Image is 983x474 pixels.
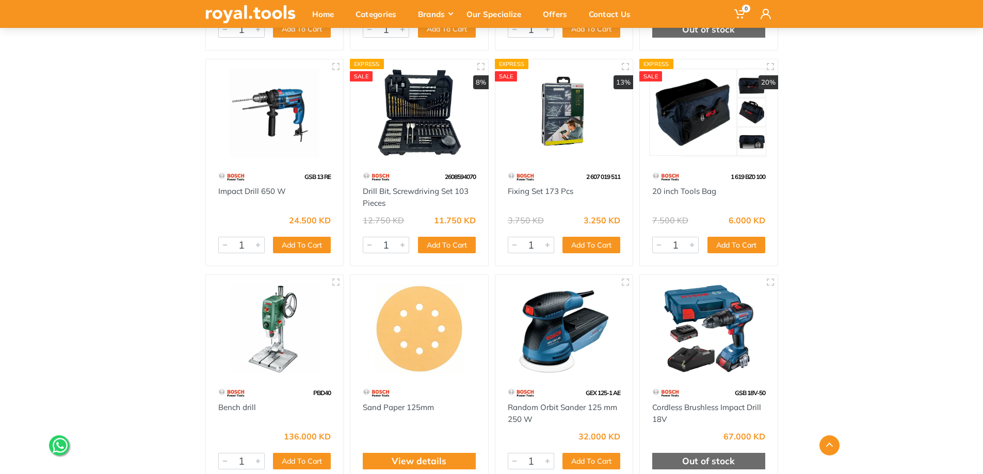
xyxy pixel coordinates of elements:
div: Home [305,3,348,25]
div: Express [495,59,529,69]
span: GEX 125-1 AE [586,389,620,397]
img: 55.webp [218,168,246,186]
div: Our Specialize [459,3,536,25]
button: Add To Cart [562,21,620,38]
button: Add To Cart [418,21,476,38]
div: Out of stock [652,21,765,38]
a: Sand Paper 125mm [363,402,434,412]
img: 55.webp [652,384,680,402]
div: SALE [639,71,662,81]
div: 8% [473,75,489,90]
div: SALE [350,71,373,81]
button: Add To Cart [273,237,331,253]
div: Offers [536,3,582,25]
img: 55.webp [652,168,680,186]
img: 55.webp [508,168,535,186]
img: Royal Tools - Sand Paper 125mm [360,284,479,373]
div: 24.500 KD [289,216,331,224]
a: 20 inch Tools Bag [652,186,716,196]
button: Add To Cart [562,237,620,253]
a: View details [392,454,446,468]
div: 67.000 KD [723,432,765,440]
div: 6.000 KD [729,216,765,224]
img: Royal Tools - Impact Drill 650 W [215,69,334,158]
span: GSB 18V-50 [735,389,765,397]
a: Random Orbit Sander 125 mm 250 W [508,402,617,424]
img: 55.webp [363,168,390,186]
img: royal.tools Logo [205,5,296,23]
div: Express [639,59,673,69]
div: 7.500 KD [652,216,688,224]
img: Royal Tools - Bench drill [215,284,334,373]
a: Bench drill [218,402,256,412]
span: PBD40 [313,389,331,397]
button: Add To Cart [418,237,476,253]
div: Out of stock [652,453,765,469]
a: Drill Bit, Screwdriving Set 103 Pieces [363,186,469,208]
div: 32.000 KD [578,432,620,440]
div: Express [350,59,384,69]
img: Royal Tools - Cordless Brushless Impact Drill 18V [649,284,768,373]
div: Categories [348,3,411,25]
button: Add To Cart [273,453,331,469]
img: Royal Tools - Drill Bit, Screwdriving Set 103 Pieces [360,69,479,158]
div: 11.750 KD [434,216,476,224]
img: 55.webp [218,384,246,402]
button: Add To Cart [707,237,765,253]
div: Brands [411,3,459,25]
div: 3.750 KD [508,216,544,224]
div: 13% [614,75,633,90]
img: 55.webp [363,384,390,402]
img: 55.webp [508,384,535,402]
button: Add To Cart [562,453,620,469]
div: 20% [759,75,778,90]
span: 2 607 019 511 [586,173,620,181]
a: Fixing Set 173 Pcs [508,186,573,196]
img: Royal Tools - 20 inch Tools Bag [649,69,768,158]
a: Impact Drill 650 W [218,186,286,196]
button: Add To Cart [273,21,331,38]
img: Royal Tools - Random Orbit Sander 125 mm 250 W [505,284,624,373]
span: 0 [742,5,750,12]
div: 136.000 KD [284,432,331,440]
div: Contact Us [582,3,645,25]
div: 3.250 KD [584,216,620,224]
div: SALE [495,71,518,81]
img: Royal Tools - Fixing Set 173 Pcs [505,69,624,158]
div: 12.750 KD [363,216,404,224]
span: 1 619 BZ0 100 [731,173,765,181]
span: 2608594070 [445,173,476,181]
span: GSB 13 RE [304,173,331,181]
a: Cordless Brushless Impact Drill 18V [652,402,761,424]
